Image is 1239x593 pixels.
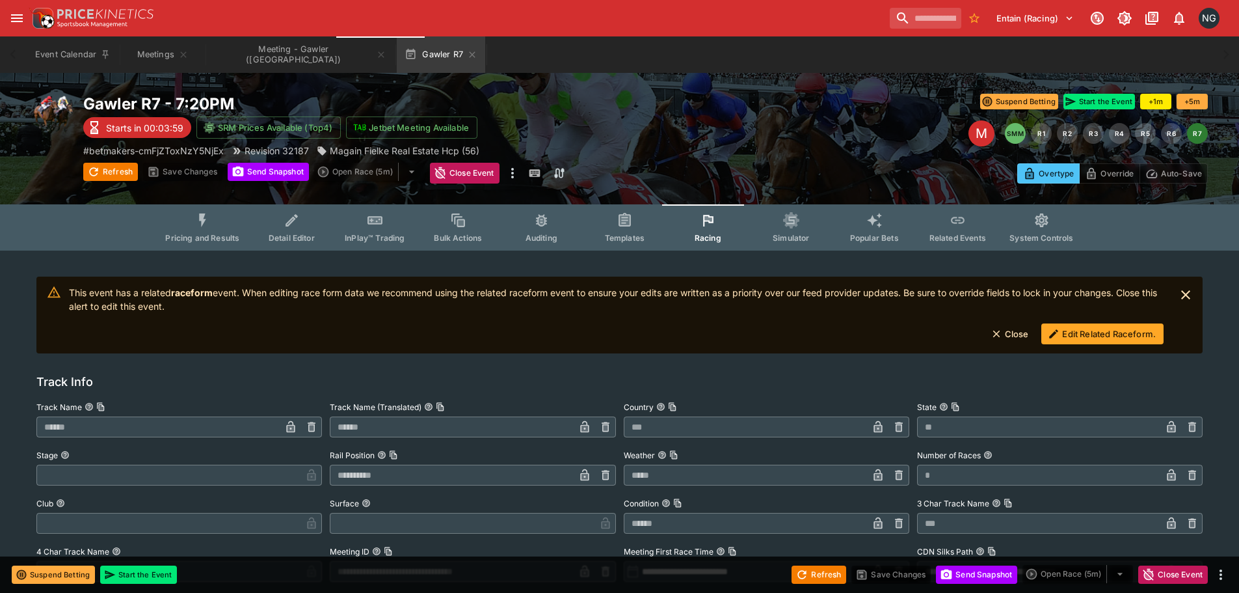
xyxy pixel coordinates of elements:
[1022,565,1133,583] div: split button
[661,499,671,508] button: ConditionCopy To Clipboard
[1004,499,1013,508] button: Copy To Clipboard
[1161,167,1202,180] p: Auto-Save
[377,450,386,460] button: Rail PositionCopy To Clipboard
[668,402,677,411] button: Copy To Clipboard
[1063,94,1135,109] button: Start the Event
[29,5,55,31] img: PriceKinetics Logo
[434,233,482,243] span: Bulk Actions
[83,144,224,158] p: Copy To Clipboard
[1079,163,1139,184] button: Override
[36,498,53,509] p: Club
[346,117,477,139] button: Jetbet Meeting Available
[850,233,899,243] span: Popular Bets
[317,144,479,158] div: Magain Fielke Real Estate Hcp (56)
[155,204,1084,251] div: Event type filters
[83,94,646,114] h2: Copy To Clipboard
[397,36,485,73] button: Gawler R7
[372,547,381,556] button: Meeting IDCopy To Clipboard
[669,450,678,460] button: Copy To Clipboard
[57,9,153,19] img: PriceKinetics
[245,144,309,158] p: Revision 32187
[1167,7,1191,30] button: Notifications
[1195,4,1223,33] button: Nick Goss
[31,94,73,135] img: horse_racing.png
[389,450,398,460] button: Copy To Clipboard
[917,450,981,461] p: Number of Races
[69,281,1164,350] div: This event has a related event. When editing race form data we recommend using the related racefo...
[207,36,394,73] button: Meeting - Gawler (AUS)
[353,121,366,134] img: jetbet-logo.svg
[83,163,138,181] button: Refresh
[1187,123,1208,144] button: R7
[917,546,973,557] p: CDN Silks Path
[968,120,994,146] div: Edit Meeting
[792,566,846,584] button: Refresh
[96,402,105,411] button: Copy To Clipboard
[656,402,665,411] button: CountryCopy To Clipboard
[314,163,425,181] div: split button
[1139,163,1208,184] button: Auto-Save
[1100,167,1134,180] p: Override
[1005,123,1208,144] nav: pagination navigation
[890,8,961,29] input: search
[605,233,645,243] span: Templates
[112,547,121,556] button: 4 Char Track Name
[85,402,94,411] button: Track NameCopy To Clipboard
[951,402,960,411] button: Copy To Clipboard
[1086,7,1109,30] button: Connected to PK
[980,94,1058,109] button: Suspend Betting
[57,21,127,27] img: Sportsbook Management
[36,546,109,557] p: 4 Char Track Name
[526,233,557,243] span: Auditing
[106,121,183,135] p: Starts in 00:03:59
[728,547,737,556] button: Copy To Clipboard
[624,546,713,557] p: Meeting First Race Time
[987,547,996,556] button: Copy To Clipboard
[624,498,659,509] p: Condition
[1083,123,1104,144] button: R3
[929,233,986,243] span: Related Events
[100,566,177,584] button: Start the Event
[1113,7,1136,30] button: Toggle light/dark mode
[983,450,993,460] button: Number of Races
[984,324,1037,344] button: Close
[658,450,667,460] button: WeatherCopy To Clipboard
[330,546,369,557] p: Meeting ID
[36,450,58,461] p: Stage
[1161,123,1182,144] button: R6
[196,117,341,139] button: SRM Prices Available (Top4)
[430,163,500,184] button: Close Event
[12,566,95,584] button: Suspend Betting
[1109,123,1130,144] button: R4
[976,547,985,556] button: CDN Silks PathCopy To Clipboard
[1213,567,1229,583] button: more
[1017,163,1080,184] button: Overtype
[1135,123,1156,144] button: R5
[228,163,309,181] button: Send Snapshot
[1031,123,1052,144] button: R1
[1174,283,1197,307] button: close
[60,450,70,460] button: Stage
[939,402,948,411] button: StateCopy To Clipboard
[424,402,433,411] button: Track Name (Translated)Copy To Clipboard
[1140,7,1164,30] button: Documentation
[165,233,239,243] span: Pricing and Results
[1039,167,1074,180] p: Overtype
[964,8,985,29] button: No Bookmarks
[330,144,479,158] p: Magain Fielke Real Estate Hcp (56)
[505,163,520,184] button: more
[56,499,65,508] button: Club
[936,566,1017,584] button: Send Snapshot
[1138,566,1208,584] button: Close Event
[1017,163,1208,184] div: Start From
[330,450,375,461] p: Rail Position
[269,233,315,243] span: Detail Editor
[992,499,1001,508] button: 3 Char Track NameCopy To Clipboard
[1057,123,1078,144] button: R2
[27,36,118,73] button: Event Calendar
[1140,94,1171,109] button: +1m
[1199,8,1219,29] div: Nick Goss
[989,8,1082,29] button: Select Tenant
[36,402,82,413] p: Track Name
[917,402,937,413] p: State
